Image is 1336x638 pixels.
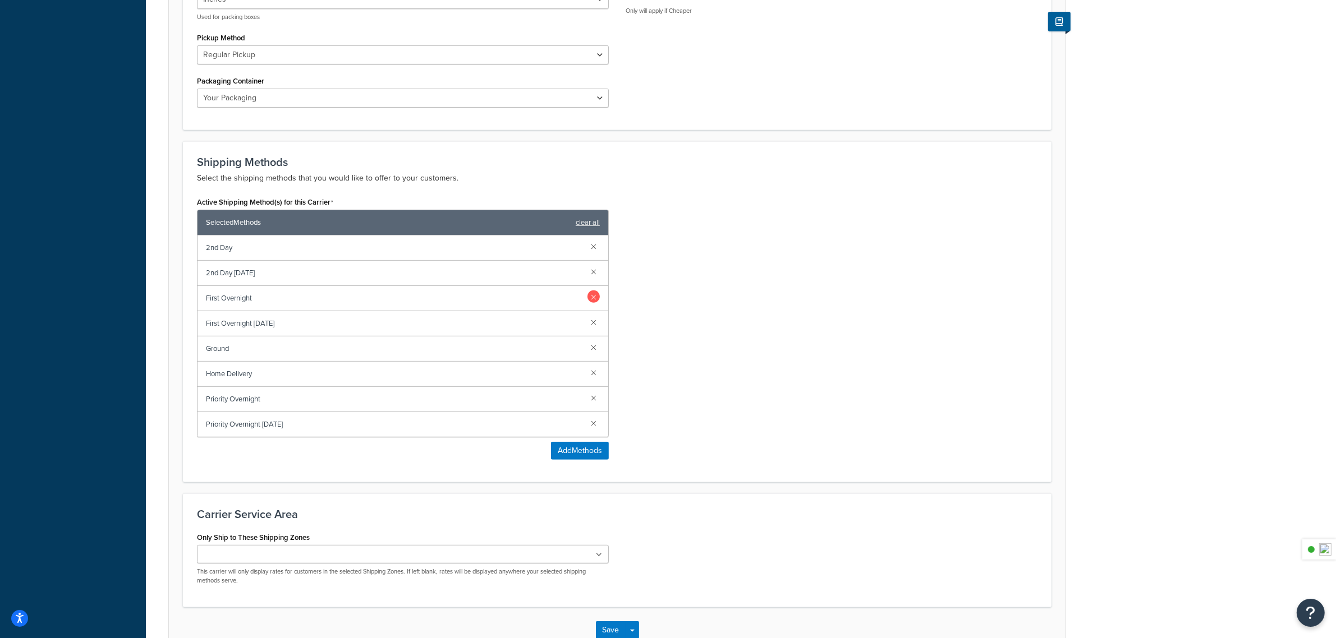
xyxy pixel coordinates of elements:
[206,417,582,432] span: Priority Overnight [DATE]
[197,34,245,42] label: Pickup Method
[197,567,609,585] p: This carrier will only display rates for customers in the selected Shipping Zones. If left blank,...
[197,198,333,207] label: Active Shipping Method(s) for this Carrier
[197,13,609,21] p: Used for packing boxes
[197,156,1037,168] h3: Shipping Methods
[197,77,264,85] label: Packaging Container
[551,442,609,460] button: AddMethods
[206,215,570,230] span: Selected Methods
[576,215,600,230] a: clear all
[206,316,582,331] span: First Overnight [DATE]
[206,265,582,281] span: 2nd Day [DATE]
[206,341,582,357] span: Ground
[1048,12,1071,31] button: Show Help Docs
[206,240,582,256] span: 2nd Day
[626,7,1037,15] p: Only will apply if Cheaper
[197,533,310,542] label: Only Ship to These Shipping Zones
[197,172,1037,185] p: Select the shipping methods that you would like to offer to your customers.
[206,391,582,407] span: Priority Overnight
[197,508,1037,520] h3: Carrier Service Area
[206,290,582,306] span: First Overnight
[206,366,582,382] span: Home Delivery
[1297,599,1325,627] button: Open Resource Center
